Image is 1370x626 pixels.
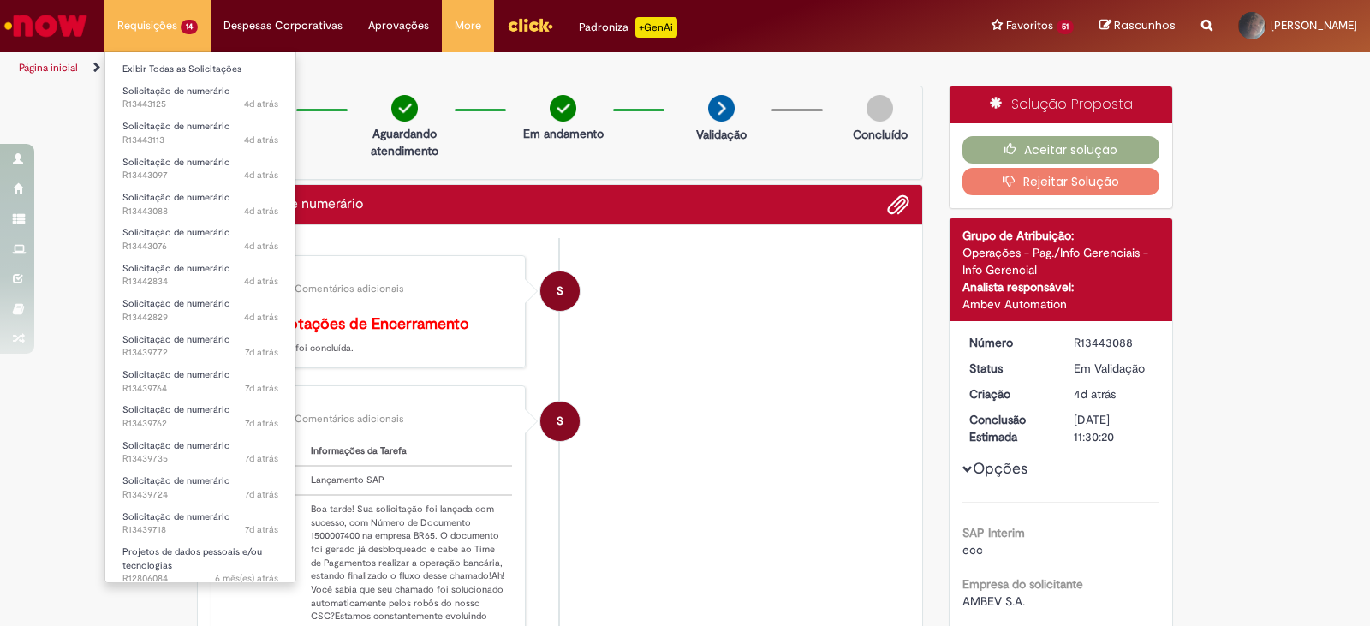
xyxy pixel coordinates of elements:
[1074,411,1153,445] div: [DATE] 11:30:20
[887,194,909,216] button: Adicionar anexos
[1074,334,1153,351] div: R13443088
[122,275,278,289] span: R13442834
[363,125,446,159] p: Aguardando atendimento
[956,334,1062,351] dt: Número
[962,227,1160,244] div: Grupo de Atribuição:
[122,226,230,239] span: Solicitação de numerário
[962,168,1160,195] button: Rejeitar Solução
[962,576,1083,592] b: Empresa do solicitante
[962,295,1160,313] div: Ambev Automation
[122,120,230,133] span: Solicitação de numerário
[962,593,1025,609] span: AMBEV S.A.
[304,438,512,466] th: Informações da Tarefa
[245,523,278,536] time: 22/08/2025 12:25:38
[557,401,563,442] span: S
[244,275,278,288] span: 4d atrás
[104,51,296,583] ul: Requisições
[244,311,278,324] span: 4d atrás
[105,401,295,432] a: Aberto R13439762 : Solicitação de numerário
[227,269,512,279] div: Sistema
[105,153,295,185] a: Aberto R13443097 : Solicitação de numerário
[105,366,295,397] a: Aberto R13439764 : Solicitação de numerário
[1006,17,1053,34] span: Favoritos
[635,17,677,38] p: +GenAi
[245,382,278,395] time: 22/08/2025 12:37:16
[122,403,230,416] span: Solicitação de numerário
[1114,17,1176,33] span: Rascunhos
[245,452,278,465] span: 7d atrás
[105,117,295,149] a: Aberto R13443113 : Solicitação de numerário
[105,331,295,362] a: Aberto R13439772 : Solicitação de numerário
[1074,360,1153,377] div: Em Validação
[122,368,230,381] span: Solicitação de numerário
[368,17,429,34] span: Aprovações
[244,134,278,146] time: 25/08/2025 09:44:26
[122,98,278,111] span: R13443125
[956,385,1062,402] dt: Criação
[122,240,278,253] span: R13443076
[540,402,580,441] div: System
[122,382,278,396] span: R13439764
[1099,18,1176,34] a: Rascunhos
[105,82,295,114] a: Aberto R13443125 : Solicitação de numerário
[227,399,512,409] div: Sistema
[19,61,78,75] a: Página inicial
[122,333,230,346] span: Solicitação de numerário
[245,346,278,359] time: 22/08/2025 12:39:14
[122,262,230,275] span: Solicitação de numerário
[962,542,983,557] span: ecc
[105,508,295,540] a: Aberto R13439718 : Solicitação de numerário
[122,169,278,182] span: R13443097
[244,169,278,182] time: 25/08/2025 09:42:11
[962,244,1160,278] div: Operações - Pag./Info Gerenciais - Info Gerencial
[245,488,278,501] time: 22/08/2025 12:26:38
[1074,385,1153,402] div: 25/08/2025 09:40:09
[295,412,404,426] small: Comentários adicionais
[244,98,278,110] span: 4d atrás
[391,95,418,122] img: check-circle-green.png
[227,316,512,355] p: Sua solicitação foi concluída.
[867,95,893,122] img: img-circle-grey.png
[295,282,404,296] small: Comentários adicionais
[223,17,342,34] span: Despesas Corporativas
[1074,386,1116,402] time: 25/08/2025 09:40:09
[244,134,278,146] span: 4d atrás
[245,346,278,359] span: 7d atrás
[455,17,481,34] span: More
[244,240,278,253] time: 25/08/2025 09:38:17
[956,360,1062,377] dt: Status
[105,224,295,255] a: Aberto R13443076 : Solicitação de numerário
[708,95,735,122] img: arrow-next.png
[245,452,278,465] time: 22/08/2025 12:29:23
[215,572,278,585] time: 13/03/2025 14:10:38
[122,439,230,452] span: Solicitação de numerário
[122,297,230,310] span: Solicitação de numerário
[105,259,295,291] a: Aberto R13442834 : Solicitação de numerário
[122,156,230,169] span: Solicitação de numerário
[1074,386,1116,402] span: 4d atrás
[122,417,278,431] span: R13439762
[13,52,901,84] ul: Trilhas de página
[245,523,278,536] span: 7d atrás
[853,126,908,143] p: Concluído
[105,188,295,220] a: Aberto R13443088 : Solicitação de numerário
[270,314,469,334] b: Anotações de Encerramento
[244,311,278,324] time: 25/08/2025 08:49:50
[117,17,177,34] span: Requisições
[540,271,580,311] div: System
[122,346,278,360] span: R13439772
[507,12,553,38] img: click_logo_yellow_360x200.png
[122,134,278,147] span: R13443113
[244,205,278,218] span: 4d atrás
[950,86,1173,123] div: Solução Proposta
[122,546,262,572] span: Projetos de dados pessoais e/ou tecnologias
[523,125,604,142] p: Em andamento
[245,382,278,395] span: 7d atrás
[962,278,1160,295] div: Analista responsável:
[105,472,295,504] a: Aberto R13439724 : Solicitação de numerário
[579,17,677,38] div: Padroniza
[245,488,278,501] span: 7d atrás
[122,85,230,98] span: Solicitação de numerário
[244,205,278,218] time: 25/08/2025 09:40:11
[105,543,295,580] a: Aberto R12806084 : Projetos de dados pessoais e/ou tecnologias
